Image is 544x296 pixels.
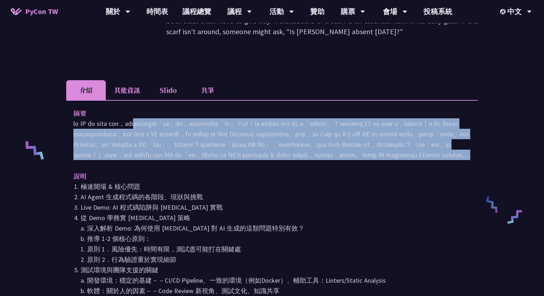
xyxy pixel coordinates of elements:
a: PyCon TW [4,3,65,21]
li: 其他資訊 [106,80,148,100]
p: 說明 [73,171,456,181]
li: 極速開場 & 核心問題 [81,181,471,192]
li: 介紹 [66,80,106,100]
li: 共筆 [188,80,227,100]
p: 摘要 [73,108,456,118]
li: Slido [148,80,188,100]
li: AI Agent 生成程式碼的各階段、現狀與挑戰 [81,192,471,202]
li: Live Demo: AI 程式碼陷阱與 [MEDICAL_DATA] 實戰 [81,202,471,213]
img: Locale Icon [500,9,507,14]
p: lo IP do sita con，adipiscingel「se」do，eiusmodte「in」？ut！la etdolo ma AL e「admin」！veniamq 17 no exer... [73,118,471,160]
li: 從 Demo 學務實 [MEDICAL_DATA] 策略 a. 深入解析 Demo: 為何使用 [MEDICAL_DATA] 對 AI 生成的這類問題特別有效？ b. 推導 1-2 個核心原則：... [81,213,471,265]
span: PyCon TW [25,6,58,17]
li: 測試環境與團隊支援的關鍵 a. 開發環境：穩定的基建－－CI/CD Pipeline、一致的環境（例如Docker）、輔助工具：Linters/Static Analysis b. 軟體：關於人... [81,265,471,296]
img: Home icon of PyCon TW 2025 [11,8,22,15]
